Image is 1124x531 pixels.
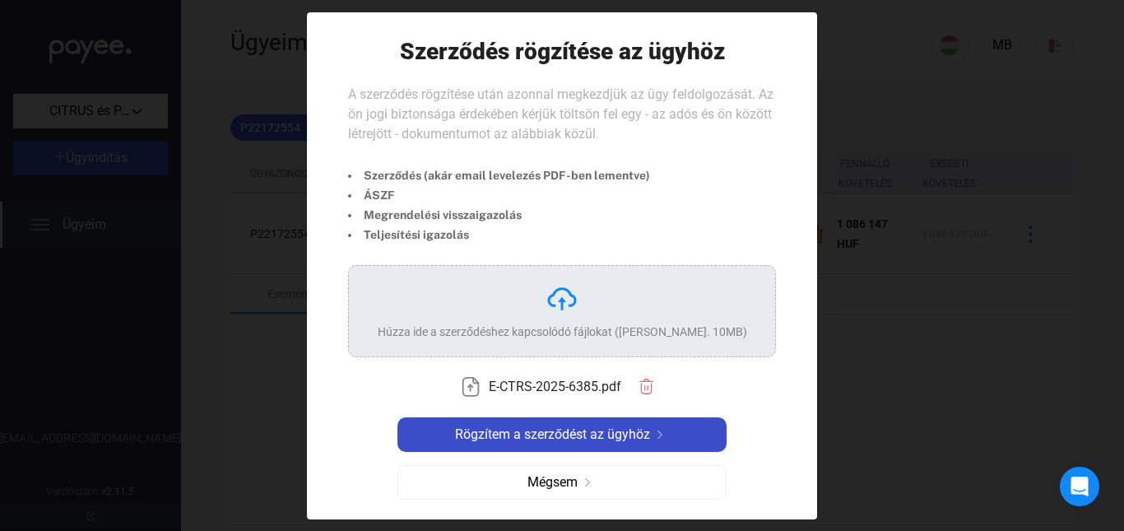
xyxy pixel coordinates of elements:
[629,370,664,404] button: trash-red
[348,225,650,245] li: Teljesítési igazolás
[397,417,727,452] button: Rögzítem a szerződést az ügyhözarrow-right-white
[461,377,481,397] img: upload-paper
[397,465,727,500] button: Mégsemarrow-right-grey
[546,282,578,315] img: upload-cloud
[1060,467,1099,506] div: Open Intercom Messenger
[650,431,670,439] img: arrow-right-white
[489,377,621,397] span: E-CTRS-2025-6385.pdf
[527,473,578,492] span: Mégsem
[378,324,747,340] div: Húzza ide a szerződéshez kapcsolódó fájlokat ([PERSON_NAME]. 10MB)
[400,37,725,66] h1: Szerződés rögzítése az ügyhöz
[348,185,650,205] li: ÁSZF
[455,425,650,445] span: Rögzítem a szerződést az ügyhöz
[348,86,773,142] span: A szerződés rögzítése után azonnal megkezdjük az ügy feldolgozását. Az ön jogi biztonsága érdekéb...
[348,165,650,185] li: Szerződés (akár email levelezés PDF-ben lementve)
[348,205,650,225] li: Megrendelési visszaigazolás
[638,378,655,395] img: trash-red
[578,478,597,487] img: arrow-right-grey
